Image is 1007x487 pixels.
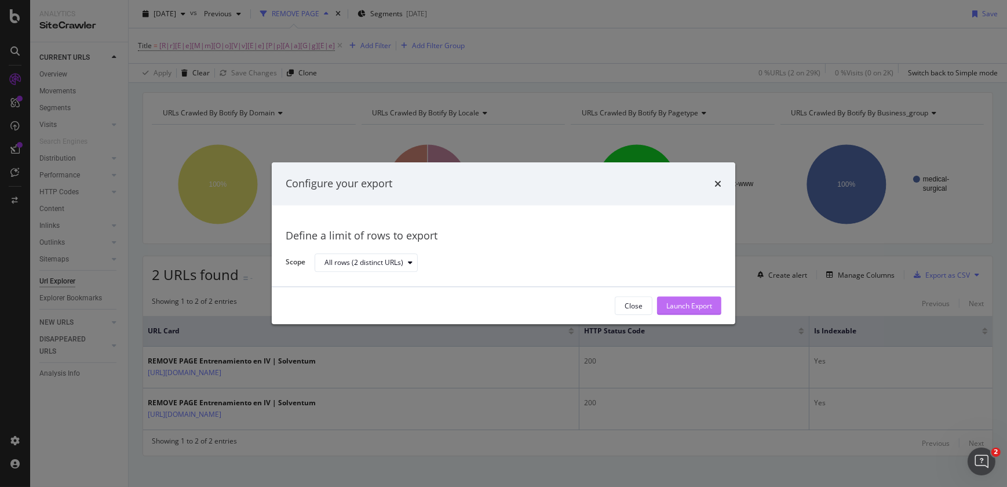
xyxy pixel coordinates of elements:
button: All rows (2 distinct URLs) [315,253,418,272]
button: Close [615,297,652,315]
div: Define a limit of rows to export [286,228,721,244]
div: times [714,176,721,191]
div: Launch Export [666,301,712,311]
label: Scope [286,257,305,270]
span: 2 [991,448,1001,457]
iframe: Intercom live chat [968,448,995,475]
div: modal [272,162,735,324]
div: Close [625,301,643,311]
button: Launch Export [657,297,721,315]
div: All rows (2 distinct URLs) [324,259,403,266]
div: Configure your export [286,176,392,191]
